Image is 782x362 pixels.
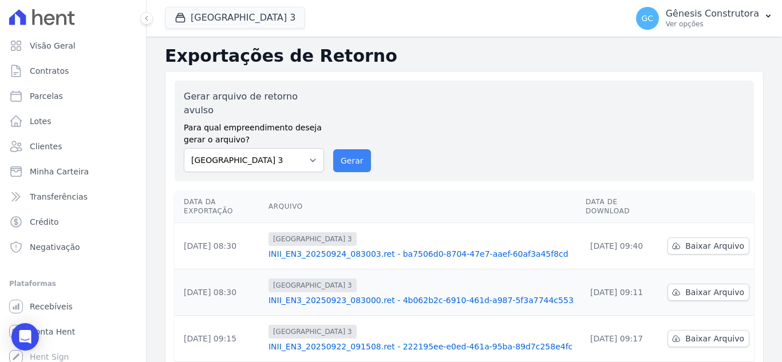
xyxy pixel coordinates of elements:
p: Gênesis Construtora [666,8,759,19]
span: [GEOGRAPHIC_DATA] 3 [268,232,357,246]
h2: Exportações de Retorno [165,46,764,66]
a: Baixar Arquivo [668,237,749,254]
a: Visão Geral [5,34,141,57]
span: Transferências [30,191,88,202]
a: Minha Carteira [5,160,141,183]
span: Crédito [30,216,59,228]
span: Recebíveis [30,301,73,312]
th: Data de Download [581,190,663,223]
a: INII_EN3_20250924_083003.ret - ba7506d0-8704-47e7-aaef-60af3a45f8cd [268,248,576,260]
a: Negativação [5,236,141,258]
td: [DATE] 08:30 [175,269,264,316]
label: Para qual empreendimento deseja gerar o arquivo? [184,117,324,146]
a: Lotes [5,110,141,133]
a: Conta Hent [5,320,141,343]
button: Gerar [333,149,371,172]
button: [GEOGRAPHIC_DATA] 3 [165,7,305,29]
td: [DATE] 09:11 [581,269,663,316]
span: [GEOGRAPHIC_DATA] 3 [268,279,357,292]
td: [DATE] 09:15 [175,316,264,362]
td: [DATE] 09:40 [581,223,663,269]
span: Contratos [30,65,69,77]
td: [DATE] 08:30 [175,223,264,269]
a: Parcelas [5,85,141,108]
span: Baixar Arquivo [685,240,744,252]
span: [GEOGRAPHIC_DATA] 3 [268,325,357,339]
span: Baixar Arquivo [685,333,744,344]
span: Conta Hent [30,326,75,337]
span: Parcelas [30,90,63,102]
label: Gerar arquivo de retorno avulso [184,90,324,117]
a: Baixar Arquivo [668,330,749,347]
button: GC Gênesis Construtora Ver opções [627,2,782,34]
div: Open Intercom Messenger [11,323,39,351]
span: Visão Geral [30,40,76,51]
a: Crédito [5,210,141,233]
a: Transferências [5,185,141,208]
div: Plataformas [9,277,137,291]
a: Contratos [5,59,141,82]
td: [DATE] 09:17 [581,316,663,362]
a: Baixar Arquivo [668,284,749,301]
p: Ver opções [666,19,759,29]
span: Clientes [30,141,62,152]
a: INII_EN3_20250923_083000.ret - 4b062b2c-6910-461d-a987-5f3a7744c553 [268,295,576,306]
a: Clientes [5,135,141,158]
span: Minha Carteira [30,166,89,177]
a: Recebíveis [5,295,141,318]
a: INII_EN3_20250922_091508.ret - 222195ee-e0ed-461a-95ba-89d7c258e4fc [268,341,576,352]
span: Negativação [30,241,80,253]
th: Arquivo [264,190,581,223]
th: Data da Exportação [175,190,264,223]
span: GC [641,14,653,22]
span: Lotes [30,116,52,127]
span: Baixar Arquivo [685,287,744,298]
